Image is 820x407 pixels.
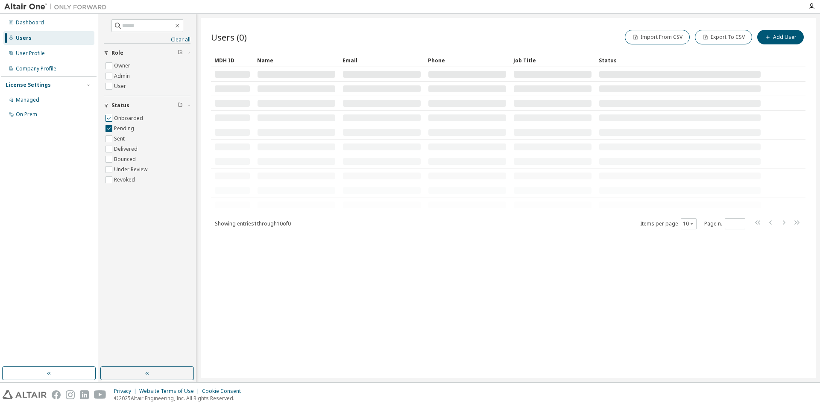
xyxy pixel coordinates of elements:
label: Sent [114,134,126,144]
span: Showing entries 1 through 10 of 0 [215,220,291,227]
div: User Profile [16,50,45,57]
img: youtube.svg [94,390,106,399]
div: Phone [428,53,507,67]
label: Owner [114,61,132,71]
button: Import From CSV [625,30,690,44]
label: Revoked [114,175,137,185]
label: Admin [114,71,132,81]
label: Bounced [114,154,138,164]
div: MDH ID [214,53,250,67]
span: Clear filter [178,102,183,109]
label: Under Review [114,164,149,175]
span: Role [111,50,123,56]
img: linkedin.svg [80,390,89,399]
span: Status [111,102,129,109]
span: Clear filter [178,50,183,56]
span: Items per page [640,218,697,229]
button: Role [104,44,190,62]
div: Managed [16,97,39,103]
div: Users [16,35,32,41]
img: altair_logo.svg [3,390,47,399]
div: Status [599,53,761,67]
div: License Settings [6,82,51,88]
span: Page n. [704,218,745,229]
div: Name [257,53,336,67]
div: Website Terms of Use [139,388,202,395]
div: Email [343,53,421,67]
img: facebook.svg [52,390,61,399]
img: Altair One [4,3,111,11]
label: Onboarded [114,113,145,123]
label: Delivered [114,144,139,154]
p: © 2025 Altair Engineering, Inc. All Rights Reserved. [114,395,246,402]
div: Job Title [513,53,592,67]
a: Clear all [104,36,190,43]
img: instagram.svg [66,390,75,399]
span: Users (0) [211,31,247,43]
button: 10 [683,220,694,227]
label: Pending [114,123,136,134]
label: User [114,81,128,91]
button: Export To CSV [695,30,752,44]
div: On Prem [16,111,37,118]
div: Cookie Consent [202,388,246,395]
div: Privacy [114,388,139,395]
div: Company Profile [16,65,56,72]
button: Add User [757,30,804,44]
button: Status [104,96,190,115]
div: Dashboard [16,19,44,26]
